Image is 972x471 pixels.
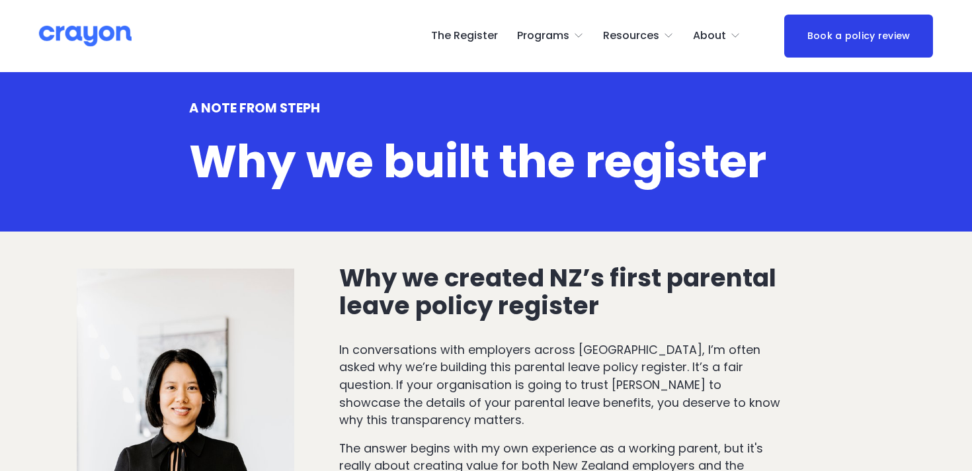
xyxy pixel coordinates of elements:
span: Resources [603,26,659,46]
a: folder dropdown [603,25,674,46]
span: Why we built the register [189,130,766,193]
h4: A NOTE FROM STEPH [189,101,783,116]
a: The Register [431,25,498,46]
h3: Why we created NZ’s first parental leave policy register [339,264,783,320]
span: Programs [517,26,569,46]
img: Crayon [39,24,132,48]
span: About [693,26,726,46]
p: In conversations with employers across [GEOGRAPHIC_DATA], I’m often asked why we’re building this... [339,341,783,429]
a: Book a policy review [784,15,933,58]
a: folder dropdown [693,25,741,46]
a: folder dropdown [517,25,584,46]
